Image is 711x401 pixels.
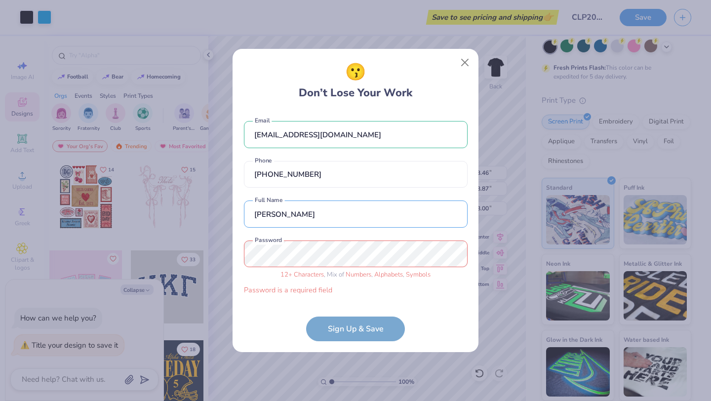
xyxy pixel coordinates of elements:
[244,270,468,280] div: , Mix of , ,
[346,270,371,279] span: Numbers
[345,60,366,85] span: 😗
[456,53,474,72] button: Close
[374,270,403,279] span: Alphabets
[406,270,431,279] span: Symbols
[244,285,468,296] div: Password is a required field
[299,60,412,101] div: Don’t Lose Your Work
[280,270,324,279] span: 12 + Characters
